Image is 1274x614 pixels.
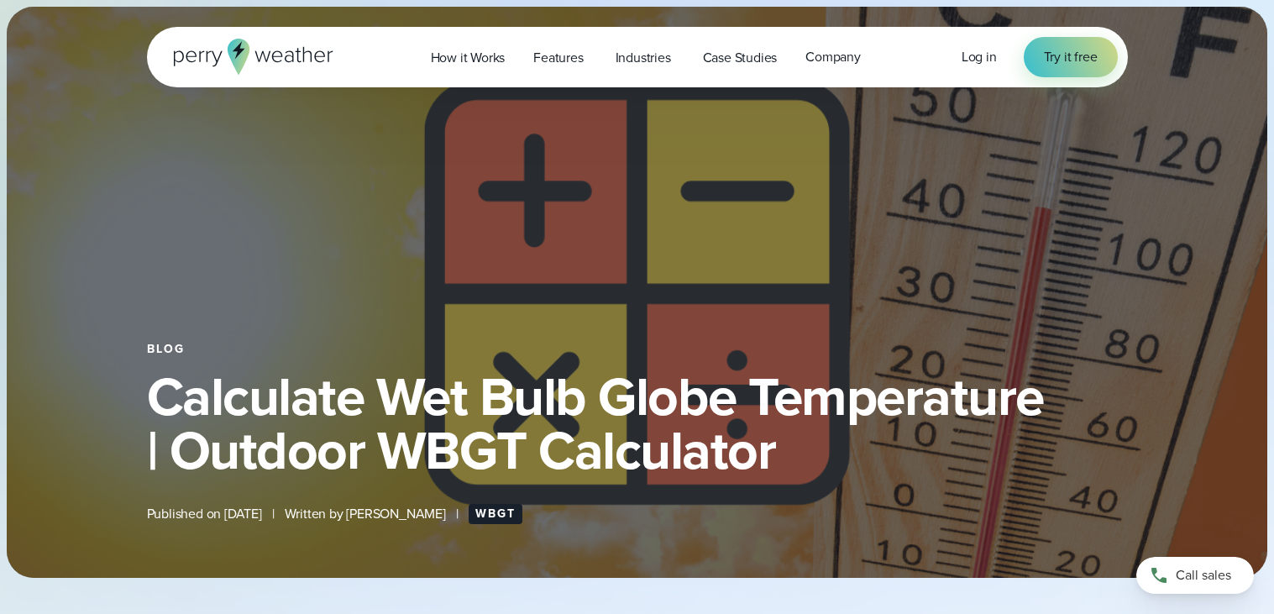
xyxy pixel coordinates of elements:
[703,48,778,68] span: Case Studies
[285,504,446,524] span: Written by [PERSON_NAME]
[417,40,520,75] a: How it Works
[147,343,1128,356] div: Blog
[805,47,861,67] span: Company
[1176,565,1231,585] span: Call sales
[147,370,1128,477] h1: Calculate Wet Bulb Globe Temperature | Outdoor WBGT Calculator
[1136,557,1254,594] a: Call sales
[689,40,792,75] a: Case Studies
[533,48,583,68] span: Features
[147,504,262,524] span: Published on [DATE]
[962,47,997,67] a: Log in
[469,504,522,524] a: WBGT
[616,48,671,68] span: Industries
[1044,47,1098,67] span: Try it free
[456,504,459,524] span: |
[272,504,275,524] span: |
[962,47,997,66] span: Log in
[431,48,506,68] span: How it Works
[1024,37,1118,77] a: Try it free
